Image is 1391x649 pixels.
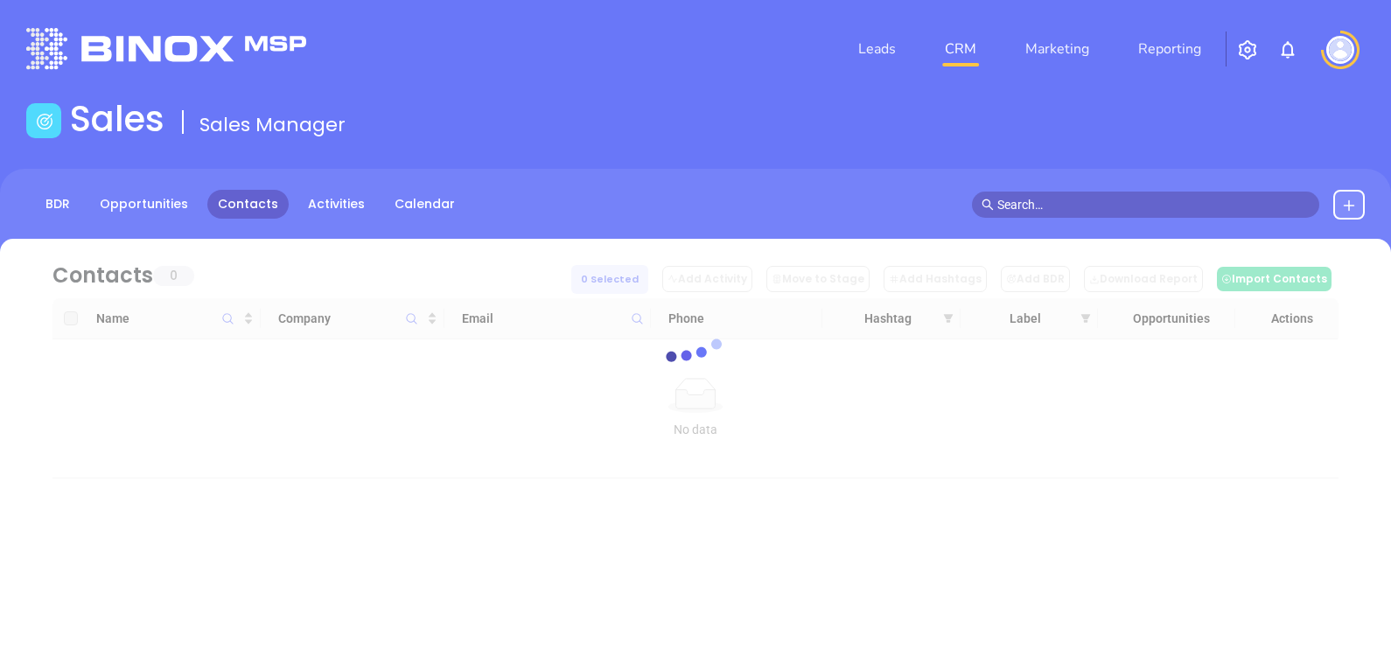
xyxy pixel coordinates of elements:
span: search [982,199,994,211]
a: Marketing [1018,31,1096,66]
a: Contacts [207,190,289,219]
img: iconSetting [1237,39,1258,60]
a: Activities [297,190,375,219]
a: BDR [35,190,80,219]
h1: Sales [70,98,164,140]
a: Leads [851,31,903,66]
a: Calendar [384,190,465,219]
input: Search… [997,195,1311,214]
a: Reporting [1131,31,1208,66]
img: user [1326,36,1354,64]
span: Sales Manager [199,111,346,138]
img: logo [26,28,306,69]
img: iconNotification [1277,39,1298,60]
a: CRM [938,31,983,66]
a: Opportunities [89,190,199,219]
